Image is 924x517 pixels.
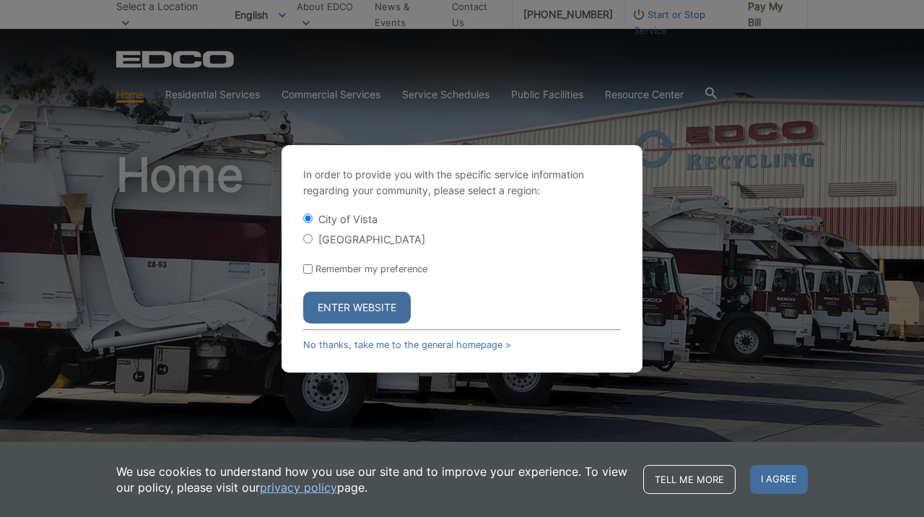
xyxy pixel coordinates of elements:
[260,479,337,495] a: privacy policy
[315,264,427,274] label: Remember my preference
[318,213,378,225] label: City of Vista
[318,233,425,246] label: [GEOGRAPHIC_DATA]
[303,292,411,323] button: Enter Website
[303,339,511,350] a: No thanks, take me to the general homepage >
[303,167,621,199] p: In order to provide you with the specific service information regarding your community, please se...
[750,465,808,494] span: I agree
[116,464,629,495] p: We use cookies to understand how you use our site and to improve your experience. To view our pol...
[643,465,736,494] a: Tell me more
